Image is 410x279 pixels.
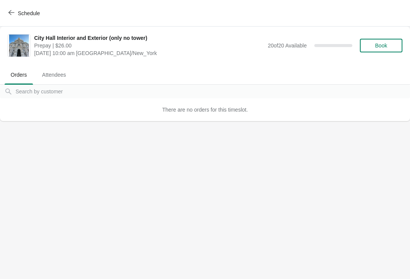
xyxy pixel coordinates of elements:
[34,42,264,49] span: Prepay | $26.00
[4,6,46,20] button: Schedule
[360,39,402,52] button: Book
[162,107,248,113] span: There are no orders for this timeslot.
[36,68,72,82] span: Attendees
[34,34,264,42] span: City Hall Interior and Exterior (only no tower)
[9,35,29,57] img: City Hall Interior and Exterior (only no tower)
[268,43,307,49] span: 20 of 20 Available
[15,85,410,98] input: Search by customer
[18,10,40,16] span: Schedule
[34,49,264,57] span: [DATE] 10:00 am [GEOGRAPHIC_DATA]/New_York
[375,43,387,49] span: Book
[5,68,33,82] span: Orders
